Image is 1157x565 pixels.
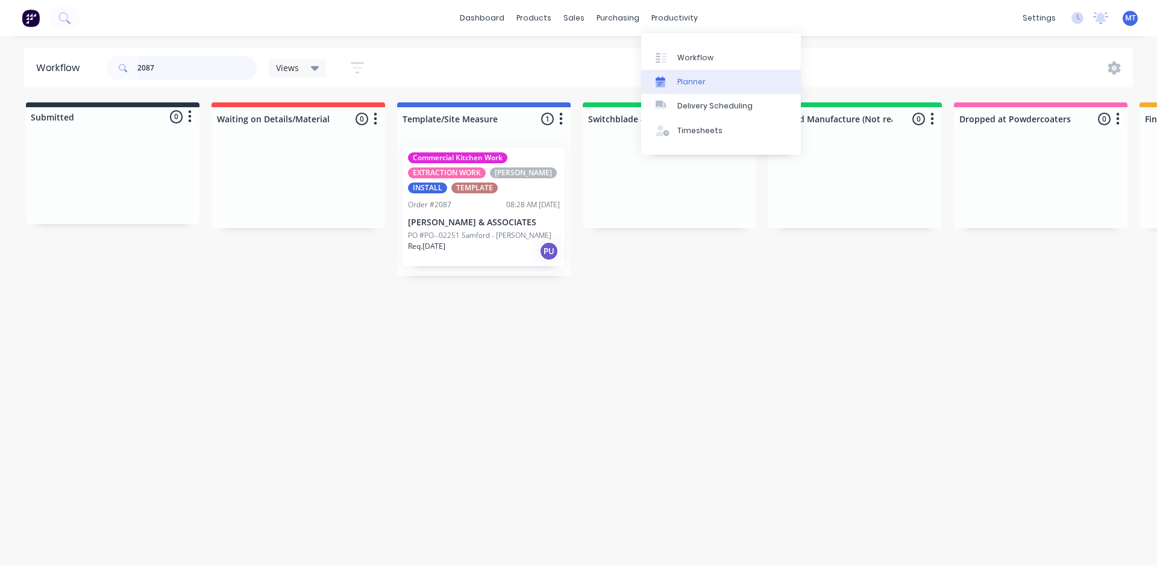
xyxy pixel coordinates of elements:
[36,61,86,75] div: Workflow
[408,230,551,241] p: PO #PO--02251 Samford - [PERSON_NAME]
[641,119,801,143] a: Timesheets
[641,94,801,118] a: Delivery Scheduling
[408,199,451,210] div: Order #2087
[677,125,723,136] div: Timesheets
[506,199,560,210] div: 08:28 AM [DATE]
[408,167,486,178] div: EXTRACTION WORK
[591,9,645,27] div: purchasing
[408,183,447,193] div: INSTALL
[451,183,498,193] div: TEMPLATE
[408,241,445,252] p: Req. [DATE]
[408,152,507,163] div: Commercial Kitchen Work
[645,9,704,27] div: productivity
[408,217,560,228] p: [PERSON_NAME] & ASSOCIATES
[403,148,565,266] div: Commercial Kitchen WorkEXTRACTION WORK[PERSON_NAME]INSTALLTEMPLATEOrder #208708:28 AM [DATE][PERS...
[276,61,299,74] span: Views
[677,52,713,63] div: Workflow
[539,242,559,261] div: PU
[510,9,557,27] div: products
[641,70,801,94] a: Planner
[1125,13,1136,23] span: MT
[677,101,753,111] div: Delivery Scheduling
[22,9,40,27] img: Factory
[454,9,510,27] a: dashboard
[490,167,557,178] div: [PERSON_NAME]
[677,76,706,87] div: Planner
[1017,9,1062,27] div: settings
[137,56,257,80] input: Search for orders...
[641,45,801,69] a: Workflow
[557,9,591,27] div: sales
